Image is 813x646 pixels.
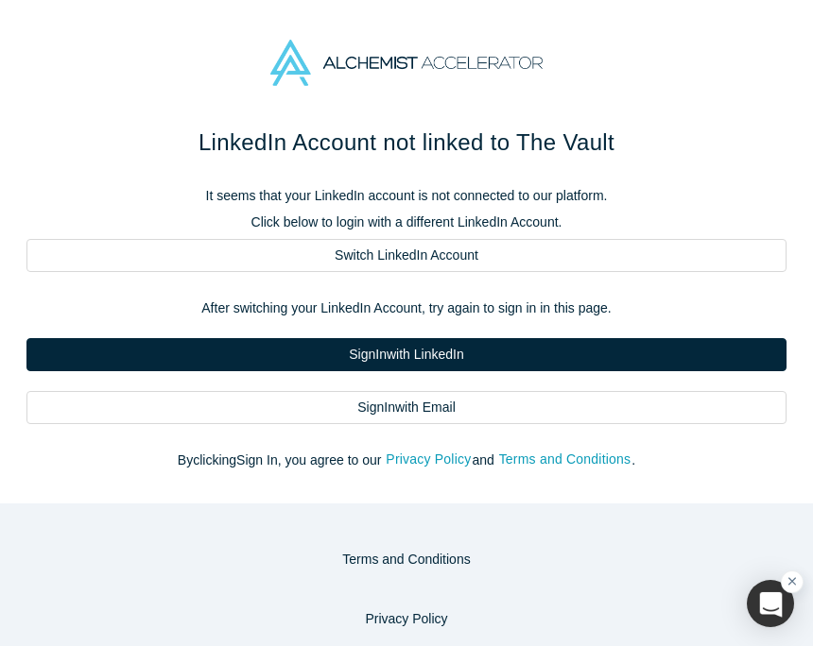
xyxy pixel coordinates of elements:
p: It seems that your LinkedIn account is not connected to our platform. [26,186,787,206]
h1: LinkedIn Account not linked to The Vault [26,126,787,160]
img: Alchemist Accelerator Logo [270,40,543,86]
p: By clicking Sign In , you agree to our and . [26,450,787,470]
a: SignInwith LinkedIn [26,338,787,371]
a: SignInwith Email [26,391,787,424]
button: Terms and Conditions [498,449,632,470]
p: Click below to login with a different LinkedIn Account. [26,212,787,232]
a: Switch LinkedIn Account [26,239,787,272]
button: Privacy Policy [385,449,472,470]
button: Terms and Conditions [322,543,490,576]
p: After switching your LinkedIn Account, try again to sign in in this page. [26,298,787,318]
button: Privacy Policy [345,603,467,636]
